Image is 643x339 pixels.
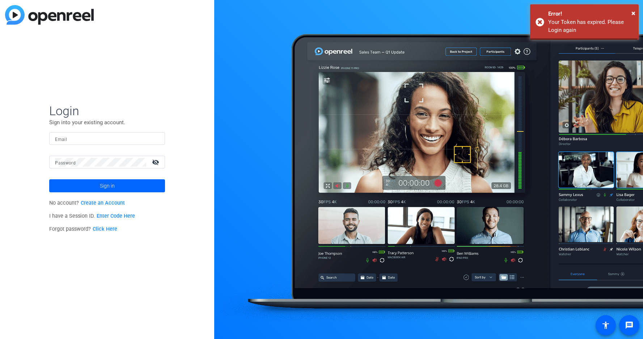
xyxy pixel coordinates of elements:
[548,10,633,18] div: Error!
[625,321,634,330] mat-icon: message
[49,103,165,118] span: Login
[100,177,115,195] span: Sign in
[49,179,165,192] button: Sign in
[49,213,135,219] span: I have a Session ID.
[93,226,117,232] a: Click Here
[81,200,125,206] a: Create an Account
[55,134,159,143] input: Enter Email Address
[55,160,76,166] mat-label: Password
[148,157,165,167] mat-icon: visibility_off
[49,118,165,126] p: Sign into your existing account.
[5,5,94,25] img: blue-gradient.svg
[55,137,67,142] mat-label: Email
[601,321,610,330] mat-icon: accessibility
[548,18,633,34] div: Your Token has expired. Please Login again
[49,200,125,206] span: No account?
[631,8,635,18] button: Close
[631,9,635,17] span: ×
[49,226,117,232] span: Forgot password?
[97,213,135,219] a: Enter Code Here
